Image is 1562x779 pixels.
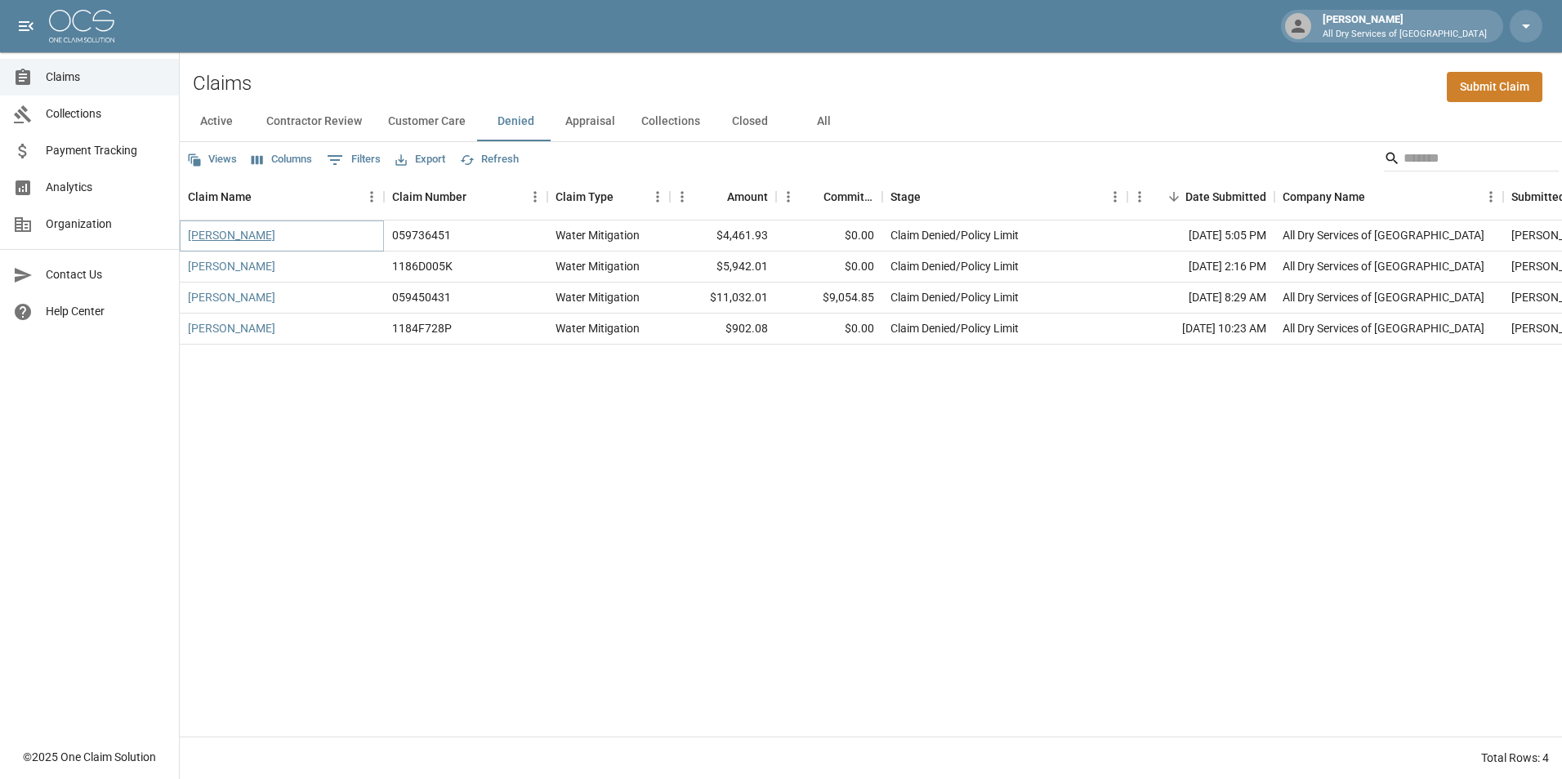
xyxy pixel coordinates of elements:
[523,185,547,209] button: Menu
[890,174,921,220] div: Stage
[1274,174,1503,220] div: Company Name
[921,185,944,208] button: Sort
[1283,320,1484,336] div: All Dry Services of Atlanta
[628,102,713,141] button: Collections
[1447,72,1542,102] a: Submit Claim
[776,220,882,252] div: $0.00
[466,185,489,208] button: Sort
[1384,145,1559,175] div: Search
[776,174,882,220] div: Committed Amount
[727,174,768,220] div: Amount
[188,258,275,274] a: [PERSON_NAME]
[670,252,776,283] div: $5,942.01
[1127,252,1274,283] div: [DATE] 2:16 PM
[46,216,166,233] span: Organization
[1127,314,1274,345] div: [DATE] 10:23 AM
[801,185,823,208] button: Sort
[670,314,776,345] div: $902.08
[556,258,640,274] div: Water Mitigation
[670,185,694,209] button: Menu
[556,320,640,336] div: Water Mitigation
[23,749,156,765] div: © 2025 One Claim Solution
[188,174,252,220] div: Claim Name
[46,69,166,86] span: Claims
[670,283,776,314] div: $11,032.01
[252,185,274,208] button: Sort
[1103,185,1127,209] button: Menu
[1283,174,1365,220] div: Company Name
[180,102,253,141] button: Active
[552,102,628,141] button: Appraisal
[180,174,384,220] div: Claim Name
[1283,227,1484,243] div: All Dry Services of Atlanta
[180,102,1562,141] div: dynamic tabs
[248,147,316,172] button: Select columns
[787,102,860,141] button: All
[46,303,166,320] span: Help Center
[392,320,452,336] div: 1184F728P
[46,142,166,159] span: Payment Tracking
[253,102,375,141] button: Contractor Review
[384,174,547,220] div: Claim Number
[890,289,1019,305] div: Claim Denied/Policy Limit
[391,147,449,172] button: Export
[1127,174,1274,220] div: Date Submitted
[704,185,727,208] button: Sort
[823,174,874,220] div: Committed Amount
[713,102,787,141] button: Closed
[614,185,636,208] button: Sort
[670,220,776,252] div: $4,461.93
[556,227,640,243] div: Water Mitigation
[1185,174,1266,220] div: Date Submitted
[1481,750,1549,766] div: Total Rows: 4
[49,10,114,42] img: ocs-logo-white-transparent.png
[188,289,275,305] a: [PERSON_NAME]
[1365,185,1388,208] button: Sort
[556,289,640,305] div: Water Mitigation
[1316,11,1493,41] div: [PERSON_NAME]
[890,258,1019,274] div: Claim Denied/Policy Limit
[392,289,451,305] div: 059450431
[547,174,670,220] div: Claim Type
[776,283,882,314] div: $9,054.85
[479,102,552,141] button: Denied
[890,227,1019,243] div: Claim Denied/Policy Limit
[1283,258,1484,274] div: All Dry Services of Atlanta
[776,252,882,283] div: $0.00
[375,102,479,141] button: Customer Care
[1127,283,1274,314] div: [DATE] 8:29 AM
[359,185,384,209] button: Menu
[456,147,523,172] button: Refresh
[392,174,466,220] div: Claim Number
[46,266,166,283] span: Contact Us
[776,314,882,345] div: $0.00
[776,185,801,209] button: Menu
[392,227,451,243] div: 059736451
[1127,220,1274,252] div: [DATE] 5:05 PM
[882,174,1127,220] div: Stage
[1323,28,1487,42] p: All Dry Services of [GEOGRAPHIC_DATA]
[645,185,670,209] button: Menu
[46,179,166,196] span: Analytics
[392,258,453,274] div: 1186D005K
[1127,185,1152,209] button: Menu
[890,320,1019,336] div: Claim Denied/Policy Limit
[188,227,275,243] a: [PERSON_NAME]
[183,147,241,172] button: Views
[323,147,385,173] button: Show filters
[10,10,42,42] button: open drawer
[670,174,776,220] div: Amount
[1163,185,1185,208] button: Sort
[1479,185,1503,209] button: Menu
[46,105,166,122] span: Collections
[188,320,275,336] a: [PERSON_NAME]
[193,72,252,96] h2: Claims
[556,174,614,220] div: Claim Type
[1283,289,1484,305] div: All Dry Services of Atlanta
